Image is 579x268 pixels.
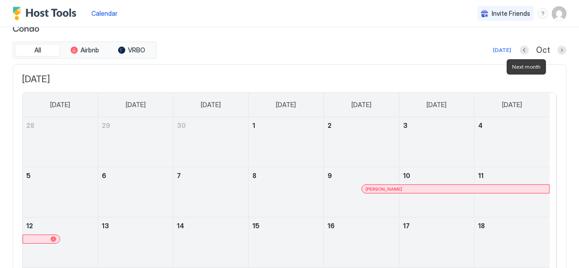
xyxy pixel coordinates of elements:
[427,101,446,109] span: [DATE]
[173,167,248,184] a: October 7, 2025
[13,7,81,20] a: Host Tools Logo
[26,122,34,129] span: 28
[399,167,474,184] a: October 10, 2025
[502,101,522,109] span: [DATE]
[81,46,99,54] span: Airbnb
[177,122,186,129] span: 30
[552,6,566,21] div: User profile
[91,9,118,18] a: Calendar
[23,167,98,217] td: October 5, 2025
[475,117,550,167] td: October 4, 2025
[15,44,60,56] button: All
[399,217,474,268] td: October 17, 2025
[249,117,323,134] a: October 1, 2025
[537,8,548,19] div: menu
[249,217,323,234] a: October 15, 2025
[399,167,474,217] td: October 10, 2025
[98,117,173,167] td: September 29, 2025
[536,45,550,56] span: Oct
[201,101,221,109] span: [DATE]
[102,122,110,129] span: 29
[126,101,146,109] span: [DATE]
[342,93,380,117] a: Thursday
[23,217,98,234] a: October 12, 2025
[418,93,456,117] a: Friday
[327,172,332,179] span: 9
[26,222,33,230] span: 12
[23,117,98,167] td: September 28, 2025
[248,217,323,268] td: October 15, 2025
[557,46,566,55] button: Next month
[475,167,550,184] a: October 11, 2025
[324,117,399,167] td: October 2, 2025
[365,186,402,192] span: [PERSON_NAME]
[399,117,474,167] td: October 3, 2025
[177,222,184,230] span: 14
[26,172,31,179] span: 5
[23,217,98,268] td: October 12, 2025
[493,93,531,117] a: Saturday
[192,93,230,117] a: Tuesday
[276,101,296,109] span: [DATE]
[520,46,529,55] button: Previous month
[493,46,511,54] div: [DATE]
[173,117,248,167] td: September 30, 2025
[403,222,410,230] span: 17
[91,9,118,17] span: Calendar
[399,117,474,134] a: October 3, 2025
[252,122,255,129] span: 1
[117,93,155,117] a: Monday
[252,172,256,179] span: 8
[403,172,410,179] span: 10
[173,217,248,268] td: October 14, 2025
[102,222,109,230] span: 13
[475,117,550,134] a: October 4, 2025
[102,172,106,179] span: 6
[173,217,248,234] a: October 14, 2025
[492,45,513,56] button: [DATE]
[128,46,145,54] span: VRBO
[475,167,550,217] td: October 11, 2025
[249,167,323,184] a: October 8, 2025
[173,117,248,134] a: September 30, 2025
[248,117,323,167] td: October 1, 2025
[23,167,98,184] a: October 5, 2025
[98,117,173,134] a: September 29, 2025
[173,167,248,217] td: October 7, 2025
[13,21,566,34] span: Condo
[512,63,541,71] span: Next month
[62,44,107,56] button: Airbnb
[324,217,399,268] td: October 16, 2025
[267,93,305,117] a: Wednesday
[324,217,399,234] a: October 16, 2025
[475,217,550,268] td: October 18, 2025
[41,93,79,117] a: Sunday
[492,9,530,18] span: Invite Friends
[50,101,70,109] span: [DATE]
[327,222,335,230] span: 16
[177,172,181,179] span: 7
[324,167,399,184] a: October 9, 2025
[22,74,557,85] span: [DATE]
[399,217,474,234] a: October 17, 2025
[365,186,546,192] div: [PERSON_NAME]
[13,42,157,59] div: tab-group
[478,172,484,179] span: 11
[98,217,173,268] td: October 13, 2025
[478,122,483,129] span: 4
[475,217,550,234] a: October 18, 2025
[248,167,323,217] td: October 8, 2025
[34,46,41,54] span: All
[403,122,408,129] span: 3
[327,122,332,129] span: 2
[324,117,399,134] a: October 2, 2025
[252,222,260,230] span: 15
[351,101,371,109] span: [DATE]
[98,167,173,217] td: October 6, 2025
[98,217,173,234] a: October 13, 2025
[109,44,154,56] button: VRBO
[324,167,399,217] td: October 9, 2025
[23,117,98,134] a: September 28, 2025
[478,222,485,230] span: 18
